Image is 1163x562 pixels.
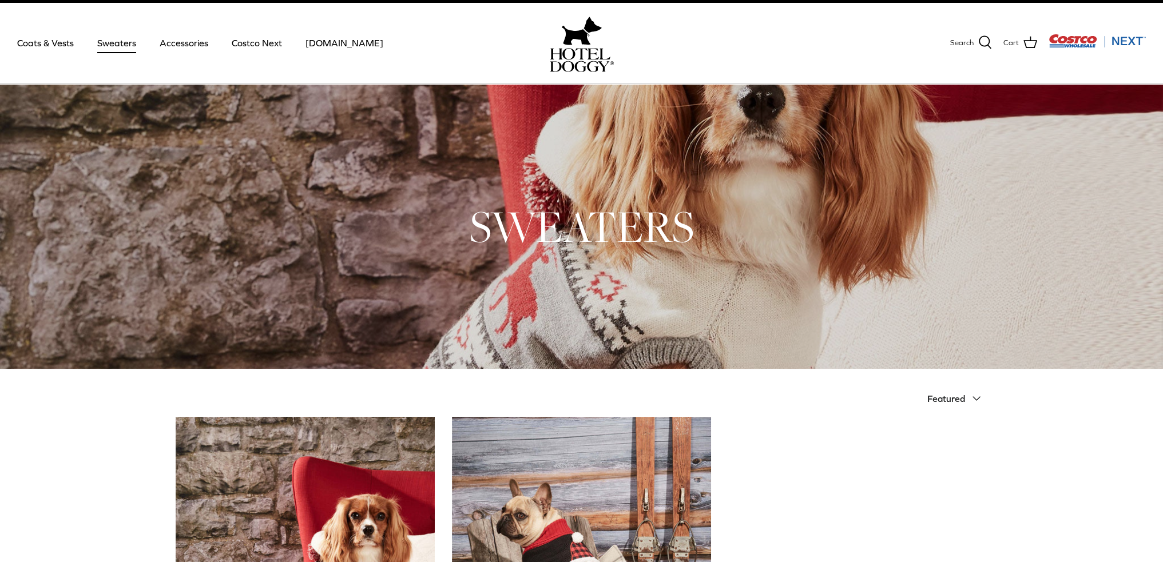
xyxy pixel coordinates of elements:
a: Coats & Vests [7,23,84,62]
a: hoteldoggy.com hoteldoggycom [550,14,614,72]
span: Search [950,37,974,49]
span: Cart [1003,37,1019,49]
a: Cart [1003,35,1037,50]
a: Visit Costco Next [1049,41,1146,50]
img: hoteldoggy.com [562,14,602,48]
img: hoteldoggycom [550,48,614,72]
a: Accessories [149,23,219,62]
a: [DOMAIN_NAME] [295,23,394,62]
a: Sweaters [87,23,146,62]
a: Costco Next [221,23,292,62]
button: Featured [927,386,988,411]
img: Costco Next [1049,34,1146,48]
h1: SWEATERS [176,198,988,254]
a: Search [950,35,992,50]
span: Featured [927,393,965,404]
